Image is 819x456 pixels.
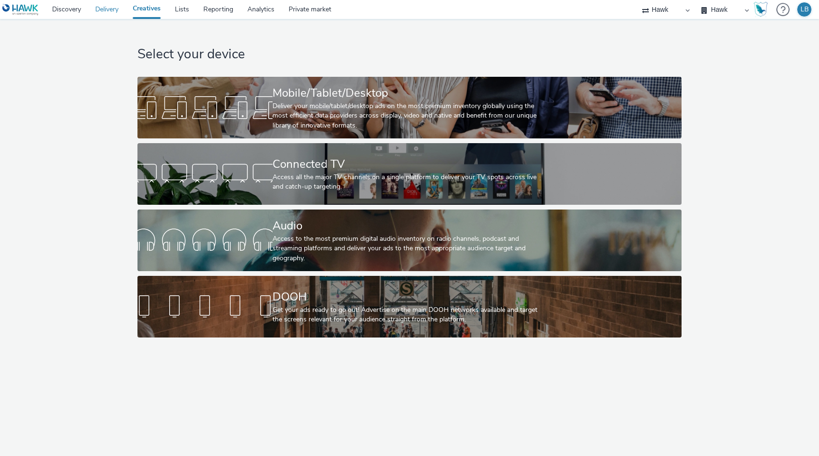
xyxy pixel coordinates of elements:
div: Get your ads ready to go out! Advertise on the main DOOH networks available and target the screen... [273,305,543,325]
img: Hawk Academy [754,2,768,17]
a: Hawk Academy [754,2,772,17]
a: Connected TVAccess all the major TV channels on a single platform to deliver your TV spots across... [137,143,681,205]
a: AudioAccess to the most premium digital audio inventory on radio channels, podcast and streaming ... [137,210,681,271]
div: Audio [273,218,543,234]
div: Access to the most premium digital audio inventory on radio channels, podcast and streaming platf... [273,234,543,263]
div: Mobile/Tablet/Desktop [273,85,543,101]
div: DOOH [273,289,543,305]
div: Access all the major TV channels on a single platform to deliver your TV spots across live and ca... [273,173,543,192]
div: LB [801,2,809,17]
div: Connected TV [273,156,543,173]
div: Deliver your mobile/tablet/desktop ads on the most premium inventory globally using the most effi... [273,101,543,130]
h1: Select your device [137,46,681,64]
a: Mobile/Tablet/DesktopDeliver your mobile/tablet/desktop ads on the most premium inventory globall... [137,77,681,138]
img: undefined Logo [2,4,39,16]
a: DOOHGet your ads ready to go out! Advertise on the main DOOH networks available and target the sc... [137,276,681,337]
